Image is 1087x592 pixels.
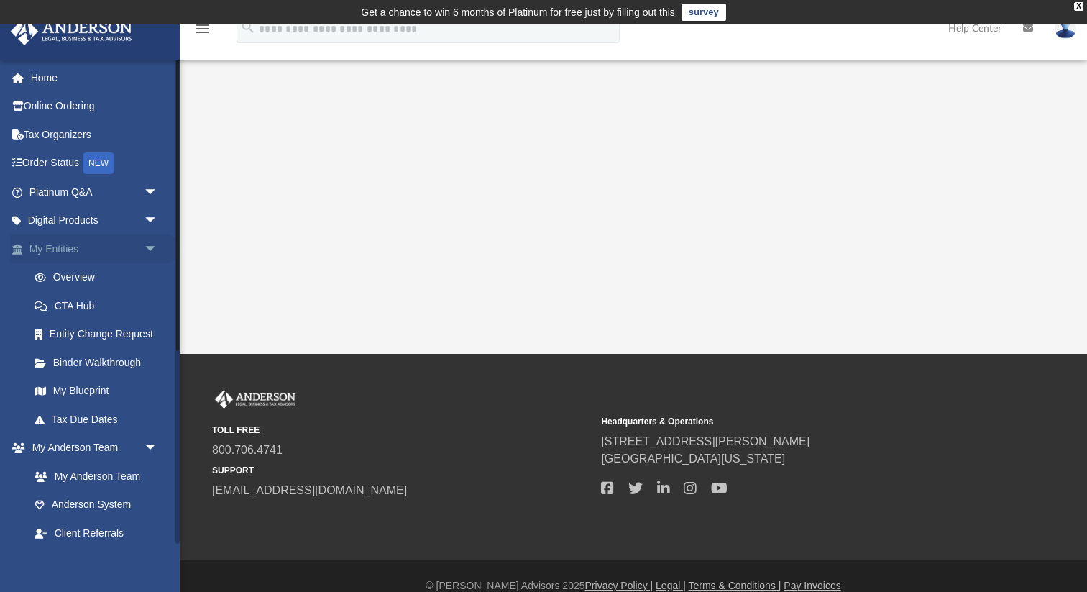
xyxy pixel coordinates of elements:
a: Home [10,63,180,92]
a: Order StatusNEW [10,149,180,178]
a: [EMAIL_ADDRESS][DOMAIN_NAME] [212,484,407,496]
a: Entity Change Request [20,320,180,349]
div: close [1074,2,1083,11]
span: arrow_drop_down [144,178,173,207]
a: Online Ordering [10,92,180,121]
a: Binder Walkthrough [20,348,180,377]
span: arrow_drop_down [144,206,173,236]
a: 800.706.4741 [212,444,283,456]
a: My Entitiesarrow_drop_down [10,234,180,263]
a: CTA Hub [20,291,180,320]
img: Anderson Advisors Platinum Portal [212,390,298,409]
a: Legal | [656,580,686,591]
a: Privacy Policy | [585,580,653,591]
a: Terms & Conditions | [689,580,781,591]
a: My Anderson Team [20,462,165,491]
a: menu [194,27,211,37]
a: Tax Organizers [10,120,180,149]
a: Overview [20,263,180,292]
span: arrow_drop_down [144,234,173,264]
img: User Pic [1055,18,1076,39]
i: search [240,19,256,35]
a: My Anderson Teamarrow_drop_down [10,434,173,463]
small: TOLL FREE [212,424,591,437]
a: [GEOGRAPHIC_DATA][US_STATE] [601,452,785,465]
small: SUPPORT [212,464,591,477]
a: Anderson System [20,491,173,519]
a: Client Referrals [20,519,173,547]
img: Anderson Advisors Platinum Portal [6,17,137,45]
small: Headquarters & Operations [601,415,980,428]
a: [STREET_ADDRESS][PERSON_NAME] [601,435,809,447]
div: Get a chance to win 6 months of Platinum for free just by filling out this [361,4,675,21]
span: arrow_drop_down [144,434,173,463]
i: menu [194,20,211,37]
a: Tax Due Dates [20,405,180,434]
div: NEW [83,152,114,174]
a: survey [682,4,726,21]
a: Platinum Q&Aarrow_drop_down [10,178,180,206]
a: My Blueprint [20,377,173,406]
a: Digital Productsarrow_drop_down [10,206,180,235]
a: Pay Invoices [784,580,840,591]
